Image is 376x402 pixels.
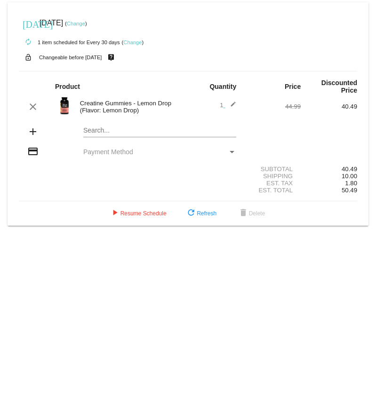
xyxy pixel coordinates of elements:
button: Resume Schedule [102,205,174,222]
strong: Quantity [209,83,236,90]
input: Search... [83,127,236,134]
button: Refresh [178,205,224,222]
a: Change [67,21,85,26]
div: Subtotal [244,166,301,173]
div: Est. Tax [244,180,301,187]
span: Payment Method [83,148,133,156]
mat-icon: clear [27,101,39,112]
mat-icon: add [27,126,39,137]
mat-select: Payment Method [83,148,236,156]
img: Image-1-Creatine-Gummies-Roman-Berezecky_optimized.png [55,96,74,115]
mat-icon: autorenew [23,37,34,48]
small: Changeable before [DATE] [39,55,102,60]
mat-icon: refresh [185,208,197,219]
small: ( ) [65,21,87,26]
mat-icon: play_arrow [109,208,120,219]
mat-icon: delete [238,208,249,219]
mat-icon: live_help [105,51,117,63]
strong: Product [55,83,80,90]
button: Delete [230,205,273,222]
div: Creatine Gummies - Lemon Drop (Flavor: Lemon Drop) [75,100,188,114]
span: 10.00 [342,173,357,180]
div: 40.49 [301,103,357,110]
mat-icon: lock_open [23,51,34,63]
mat-icon: edit [225,101,236,112]
mat-icon: credit_card [27,146,39,157]
small: ( ) [122,39,144,45]
strong: Discounted Price [321,79,357,94]
span: Refresh [185,210,216,217]
span: 50.49 [342,187,357,194]
small: 1 item scheduled for Every 30 days [19,39,120,45]
span: Delete [238,210,265,217]
span: 1.80 [345,180,357,187]
span: Resume Schedule [109,210,167,217]
a: Change [123,39,142,45]
div: Shipping [244,173,301,180]
div: 40.49 [301,166,357,173]
div: Est. Total [244,187,301,194]
span: 1 [220,102,236,109]
div: 44.99 [244,103,301,110]
strong: Price [285,83,301,90]
mat-icon: [DATE] [23,18,34,29]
